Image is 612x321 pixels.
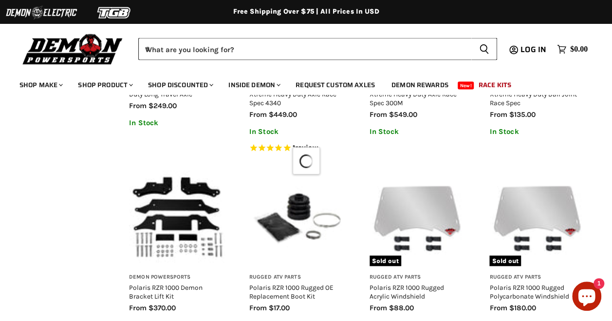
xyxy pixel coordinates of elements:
[129,274,225,281] h3: Demon Powersports
[141,75,219,95] a: Shop Discounted
[389,110,417,119] span: $549.00
[370,303,387,312] span: from
[509,303,536,312] span: $180.00
[249,274,345,281] h3: Rugged ATV Parts
[570,45,588,54] span: $0.00
[489,283,569,300] a: Polaris RZR 1000 Rugged Polycarbonate Windshield
[288,75,382,95] a: Request Custom Axles
[148,303,176,312] span: $370.00
[471,38,497,60] button: Search
[249,110,267,119] span: from
[370,171,465,267] img: Polaris RZR 1000 Rugged Acrylic Windshield
[78,3,151,22] img: TGB Logo 2
[471,75,519,95] a: Race Kits
[370,171,465,267] a: Polaris RZR 1000 Rugged Acrylic WindshieldSold out
[370,283,444,300] a: Polaris RZR 1000 Rugged Acrylic Windshield
[552,42,593,57] a: $0.00
[370,110,387,119] span: from
[520,43,546,56] span: Log in
[489,256,521,266] span: Sold out
[370,128,465,136] p: In Stock
[295,144,318,152] span: review
[269,303,290,312] span: $17.00
[489,128,585,136] p: In Stock
[249,303,267,312] span: from
[221,75,286,95] a: Inside Demon
[458,82,474,90] span: New!
[12,71,585,95] ul: Main menu
[129,283,203,300] a: Polaris RZR 1000 Demon Bracket Lift Kit
[249,171,345,267] img: Polaris RZR 1000 Rugged OE Replacement Boot Kit
[138,38,497,60] form: Product
[489,110,507,119] span: from
[249,283,334,300] a: Polaris RZR 1000 Rugged OE Replacement Boot Kit
[5,3,78,22] img: Demon Electric Logo 2
[129,119,225,127] p: In Stock
[384,75,456,95] a: Demon Rewards
[509,110,535,119] span: $135.00
[71,75,139,95] a: Shop Product
[489,274,585,281] h3: Rugged ATV Parts
[138,38,471,60] input: When autocomplete results are available use up and down arrows to review and enter to select
[19,32,126,66] img: Demon Powersports
[249,143,345,153] span: Rated 5.0 out of 5 stars 1 reviews
[489,303,507,312] span: from
[370,274,465,281] h3: Rugged ATV Parts
[129,303,147,312] span: from
[516,45,552,54] a: Log in
[389,303,414,312] span: $88.00
[293,144,318,152] span: 1 reviews
[489,171,585,267] a: Polaris RZR 1000 Rugged Polycarbonate WindshieldSold out
[249,128,345,136] p: In Stock
[148,101,177,110] span: $249.00
[12,75,69,95] a: Shop Make
[269,110,297,119] span: $449.00
[489,171,585,267] img: Polaris RZR 1000 Rugged Polycarbonate Windshield
[129,171,225,267] img: Polaris RZR 1000 Demon Bracket Lift Kit
[129,101,147,110] span: from
[370,256,401,266] span: Sold out
[569,282,604,313] inbox-online-store-chat: Shopify online store chat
